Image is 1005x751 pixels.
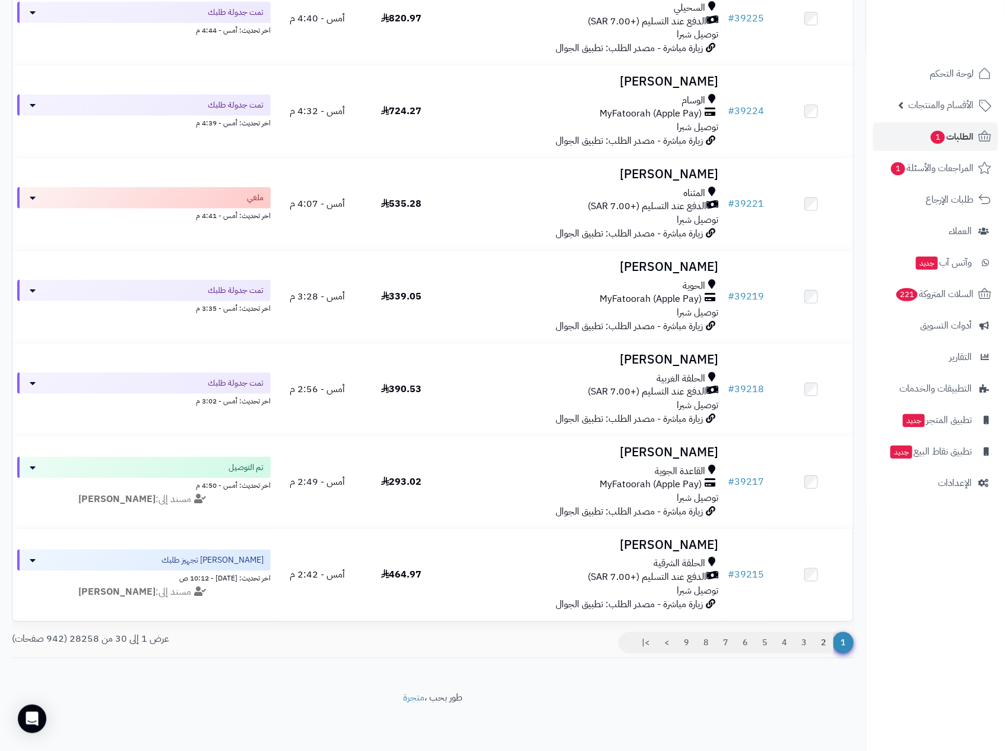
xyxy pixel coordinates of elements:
[873,469,998,497] a: الإعدادات
[925,191,974,208] span: طلبات الإرجاع
[290,104,345,118] span: أمس - 4:32 م
[677,213,718,227] span: توصيل شبرا
[600,107,702,121] span: MyFatoorah (Apple Pay)
[754,632,775,654] a: 5
[728,197,764,211] a: #39221
[654,557,705,570] span: الحلقة الشرقية
[588,385,706,399] span: الدفع عند التسليم (+7.00 SAR)
[873,59,998,88] a: لوحة التحكم
[600,478,702,491] span: MyFatoorah (Apple Pay)
[891,162,905,175] span: 1
[873,343,998,371] a: التقارير
[873,248,998,277] a: وآتس آبجديد
[681,94,705,108] span: الوسام
[381,197,422,211] span: 535.28
[448,538,719,552] h3: [PERSON_NAME]
[161,554,264,566] span: [PERSON_NAME] تجهيز طلبك
[924,29,994,54] img: logo-2.png
[290,289,345,304] span: أمس - 3:28 م
[448,446,719,459] h3: [PERSON_NAME]
[677,491,718,505] span: توصيل شبرا
[728,475,734,489] span: #
[895,286,974,302] span: السلات المتروكة
[873,217,998,245] a: العملاء
[873,154,998,182] a: المراجعات والأسئلة1
[930,128,974,145] span: الطلبات
[657,372,705,386] span: الحلقة الغربية
[247,192,264,204] span: ملغي
[677,305,718,320] span: توصيل شبرا
[873,374,998,403] a: التطبيقات والخدمات
[873,185,998,214] a: طلبات الإرجاع
[813,632,833,654] a: 2
[556,504,703,519] span: زيارة مباشرة - مصدر الطلب: تطبيق الجوال
[873,122,998,151] a: الطلبات1
[381,11,422,26] span: 820.97
[600,292,702,306] span: MyFatoorah (Apple Pay)
[17,209,271,221] div: اخر تحديث: أمس - 4:41 م
[930,65,974,82] span: لوحة التحكم
[774,632,794,654] a: 4
[915,254,972,271] span: وآتس آب
[674,1,705,15] span: السحيلي
[873,280,998,308] a: السلات المتروكة221
[949,223,972,239] span: العملاء
[728,567,764,582] a: #39215
[938,475,972,491] span: الإعدادات
[728,289,734,304] span: #
[683,279,705,293] span: الحوية
[903,414,925,427] span: جديد
[676,632,696,654] a: 9
[728,11,764,26] a: #39225
[556,319,703,333] span: زيارة مباشرة - مصدر الطلب: تطبيق الجوال
[78,492,156,506] strong: [PERSON_NAME]
[728,382,734,396] span: #
[634,632,657,654] a: >|
[873,311,998,340] a: أدوات التسويق
[728,11,734,26] span: #
[381,289,422,304] span: 339.05
[728,382,764,396] a: #39218
[896,288,918,301] span: 221
[17,116,271,128] div: اخر تحديث: أمس - 4:39 م
[794,632,814,654] a: 3
[448,353,719,367] h3: [PERSON_NAME]
[381,382,422,396] span: 390.53
[677,120,718,134] span: توصيل شبرا
[873,406,998,434] a: تطبيق المتجرجديد
[655,465,705,478] span: القاعدة الجوية
[728,104,764,118] a: #39224
[890,160,974,176] span: المراجعات والأسئلة
[229,462,264,474] span: تم التوصيل
[696,632,716,654] a: 8
[920,317,972,334] span: أدوات التسويق
[381,567,422,582] span: 464.97
[17,571,271,583] div: اخر تحديث: [DATE] - 10:12 ص
[728,197,734,211] span: #
[728,289,764,304] a: #39219
[18,705,46,733] div: Open Intercom Messenger
[677,398,718,412] span: توصيل شبرا
[448,168,719,181] h3: [PERSON_NAME]
[290,197,345,211] span: أمس - 4:07 م
[728,475,764,489] a: #39217
[657,632,677,654] a: >
[448,75,719,89] h3: [PERSON_NAME]
[873,437,998,466] a: تطبيق نقاط البيعجديد
[677,27,718,42] span: توصيل شبرا
[78,585,156,599] strong: [PERSON_NAME]
[556,134,703,148] span: زيارة مباشرة - مصدر الطلب: تطبيق الجوال
[728,104,734,118] span: #
[381,104,422,118] span: 724.27
[8,585,280,599] div: مسند إلى:
[833,632,854,654] span: 1
[8,493,280,506] div: مسند إلى:
[715,632,735,654] a: 7
[728,567,734,582] span: #
[556,412,703,426] span: زيارة مباشرة - مصدر الطلب: تطبيق الجوال
[17,301,271,314] div: اخر تحديث: أمس - 3:35 م
[677,583,718,598] span: توصيل شبرا
[3,632,433,646] div: عرض 1 إلى 30 من 28258 (942 صفحات)
[931,131,945,144] span: 1
[290,11,345,26] span: أمس - 4:40 م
